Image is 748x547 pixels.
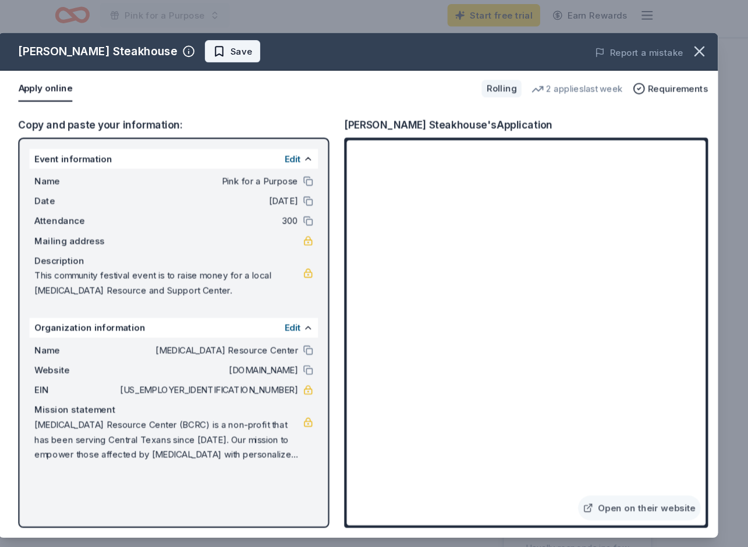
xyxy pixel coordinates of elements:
span: Website [71,346,149,360]
span: Name [71,169,149,183]
div: [PERSON_NAME] Steakhouse [56,45,205,64]
span: Save [254,48,275,62]
span: [MEDICAL_DATA] Resource Center [149,327,318,341]
span: Attendance [71,206,149,220]
button: Report a mistake [595,49,678,63]
div: Mission statement [71,383,332,397]
span: [US_EMPLOYER_IDENTIFICATION_NUMBER] [149,364,318,378]
div: Description [71,244,332,258]
div: 2 applies last week [536,83,622,96]
button: Apply online [56,77,107,102]
span: EIN [71,364,149,378]
span: This community festival event is to raise money for a local [MEDICAL_DATA] Resource and Support C... [71,258,322,285]
button: Edit [305,148,320,162]
span: Date [71,188,149,202]
button: Edit [305,306,320,320]
span: 300 [149,206,318,220]
div: Rolling [490,81,527,98]
span: [MEDICAL_DATA] Resource Center (BCRC) is a non-profit that has been serving Central Texans since ... [71,397,322,439]
button: Requirements [631,83,701,96]
div: Copy and paste your information: [56,116,347,131]
div: Event information [66,146,336,165]
span: Pink for a Purpose [149,169,318,183]
span: Mailing address [71,225,149,239]
span: Requirements [645,83,701,96]
div: [PERSON_NAME] Steakhouse's Application [361,116,556,131]
span: [DOMAIN_NAME] [149,346,318,360]
button: Save [231,44,282,65]
span: Name [71,327,149,341]
span: [DATE] [149,188,318,202]
div: Organization information [66,304,336,323]
a: Open on their website [580,470,694,494]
